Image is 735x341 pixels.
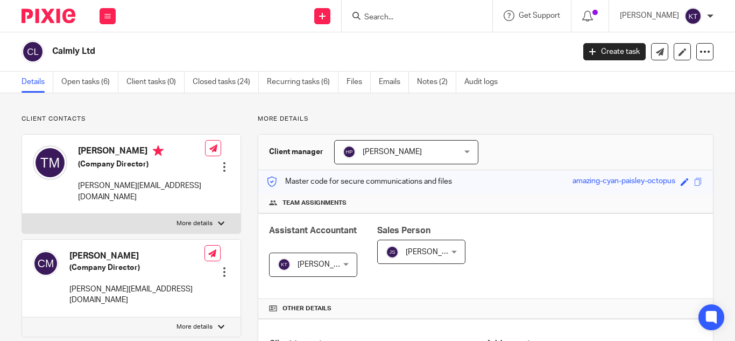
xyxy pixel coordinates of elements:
[61,72,118,93] a: Open tasks (6)
[78,145,205,159] h4: [PERSON_NAME]
[69,250,204,262] h4: [PERSON_NAME]
[406,248,465,256] span: [PERSON_NAME]
[464,72,506,93] a: Audit logs
[583,43,646,60] a: Create task
[620,10,679,21] p: [PERSON_NAME]
[126,72,185,93] a: Client tasks (0)
[33,145,67,180] img: svg%3E
[298,261,357,268] span: [PERSON_NAME]
[269,226,357,235] span: Assistant Accountant
[78,180,205,203] p: [PERSON_NAME][EMAIL_ADDRESS][DOMAIN_NAME]
[258,115,713,123] p: More details
[347,72,371,93] a: Files
[278,258,291,271] img: svg%3E
[363,13,460,23] input: Search
[343,145,356,158] img: svg%3E
[519,12,560,19] span: Get Support
[386,246,399,259] img: svg%3E
[69,284,204,306] p: [PERSON_NAME][EMAIL_ADDRESS][DOMAIN_NAME]
[363,148,422,156] span: [PERSON_NAME]
[176,323,213,331] p: More details
[282,199,347,207] span: Team assignments
[22,115,241,123] p: Client contacts
[266,176,452,187] p: Master code for secure communications and files
[193,72,259,93] a: Closed tasks (24)
[22,72,53,93] a: Details
[269,147,323,157] h3: Client manager
[377,226,430,235] span: Sales Person
[573,176,675,188] div: amazing-cyan-paisley-octopus
[379,72,409,93] a: Emails
[22,40,44,63] img: svg%3E
[78,159,205,170] h5: (Company Director)
[684,8,702,25] img: svg%3E
[69,262,204,273] h5: (Company Director)
[417,72,456,93] a: Notes (2)
[282,304,331,313] span: Other details
[22,9,75,23] img: Pixie
[176,219,213,228] p: More details
[52,46,464,57] h2: Calmly Ltd
[33,250,59,276] img: svg%3E
[153,145,164,156] i: Primary
[267,72,338,93] a: Recurring tasks (6)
